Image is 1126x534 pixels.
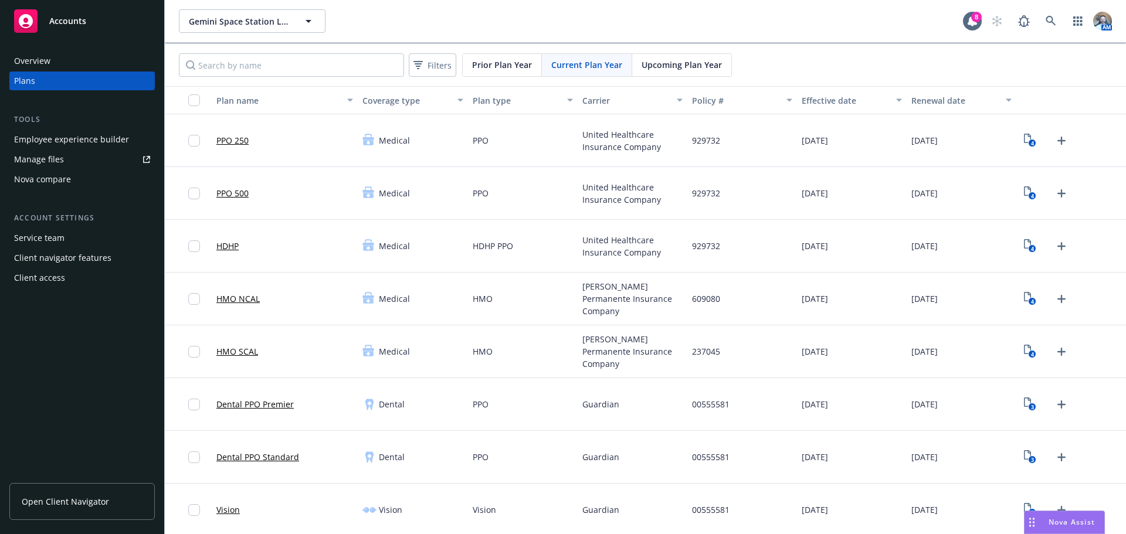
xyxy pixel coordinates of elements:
div: 8 [971,12,982,22]
a: Upload Plan Documents [1052,184,1071,203]
a: View Plan Documents [1021,448,1040,467]
span: Current Plan Year [551,59,622,71]
a: Report a Bug [1012,9,1036,33]
button: Gemini Space Station LLC [179,9,325,33]
a: Client access [9,268,155,287]
button: Renewal date [907,86,1016,114]
div: Service team [14,229,65,247]
span: 929732 [692,240,720,252]
span: 929732 [692,134,720,147]
span: [PERSON_NAME] Permanente Insurance Company [582,333,683,370]
span: 00555581 [692,504,730,516]
button: Plan name [212,86,358,114]
span: HMO [473,345,493,358]
div: Plans [14,72,35,90]
span: [DATE] [911,398,938,410]
text: 3 [1031,403,1034,411]
span: HDHP PPO [473,240,513,252]
span: [DATE] [802,451,828,463]
span: Guardian [582,504,619,516]
div: Renewal date [911,94,999,107]
a: HDHP [216,240,239,252]
span: [DATE] [911,187,938,199]
span: [DATE] [802,504,828,516]
a: Service team [9,229,155,247]
span: 00555581 [692,398,730,410]
a: Manage files [9,150,155,169]
span: [PERSON_NAME] Permanente Insurance Company [582,280,683,317]
a: Employee experience builder [9,130,155,149]
text: 3 [1031,456,1034,464]
button: Nova Assist [1024,511,1105,534]
text: 4 [1031,140,1034,147]
span: United Healthcare Insurance Company [582,234,683,259]
div: Coverage type [362,94,450,107]
div: Manage files [14,150,64,169]
a: View Plan Documents [1021,395,1040,414]
span: HMO [473,292,493,305]
text: 4 [1031,298,1034,305]
a: Plans [9,72,155,90]
button: Policy # [687,86,797,114]
span: Filters [411,57,454,74]
span: Filters [428,59,452,72]
div: Client access [14,268,65,287]
input: Toggle Row Selected [188,346,200,358]
div: Plan type [473,94,560,107]
a: HMO SCAL [216,345,258,358]
a: View Plan Documents [1021,501,1040,519]
span: United Healthcare Insurance Company [582,181,683,206]
span: [DATE] [911,504,938,516]
a: View Plan Documents [1021,237,1040,256]
div: Account settings [9,212,155,224]
div: Effective date [802,94,889,107]
div: Client navigator features [14,249,111,267]
a: View Plan Documents [1021,290,1040,308]
input: Toggle Row Selected [188,399,200,410]
a: Dental PPO Premier [216,398,294,410]
span: Medical [379,187,410,199]
button: Effective date [797,86,907,114]
div: Plan name [216,94,340,107]
span: [DATE] [802,398,828,410]
a: Switch app [1066,9,1090,33]
a: PPO 250 [216,134,249,147]
text: 4 [1031,245,1034,253]
input: Select all [188,94,200,106]
span: Gemini Space Station LLC [189,15,290,28]
span: 609080 [692,292,720,305]
span: PPO [473,451,489,463]
span: [DATE] [802,134,828,147]
span: Open Client Navigator [22,495,109,508]
img: photo [1093,12,1112,30]
a: Upload Plan Documents [1052,342,1071,361]
input: Toggle Row Selected [188,293,200,305]
span: [DATE] [911,240,938,252]
span: Medical [379,292,410,305]
a: Overview [9,52,155,70]
input: Toggle Row Selected [188,135,200,147]
a: Start snowing [985,9,1009,33]
span: [DATE] [911,134,938,147]
button: Carrier [578,86,687,114]
a: Upload Plan Documents [1052,237,1071,256]
span: 00555581 [692,451,730,463]
a: PPO 500 [216,187,249,199]
a: Upload Plan Documents [1052,448,1071,467]
span: 237045 [692,345,720,358]
input: Toggle Row Selected [188,188,200,199]
span: Nova Assist [1049,517,1095,527]
a: Nova compare [9,170,155,189]
button: Filters [409,53,456,77]
span: Accounts [49,16,86,26]
span: Vision [379,504,402,516]
span: PPO [473,398,489,410]
input: Toggle Row Selected [188,240,200,252]
div: Policy # [692,94,779,107]
a: Upload Plan Documents [1052,131,1071,150]
span: [DATE] [911,292,938,305]
div: Carrier [582,94,670,107]
span: Prior Plan Year [472,59,532,71]
input: Toggle Row Selected [188,451,200,463]
span: [DATE] [802,187,828,199]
